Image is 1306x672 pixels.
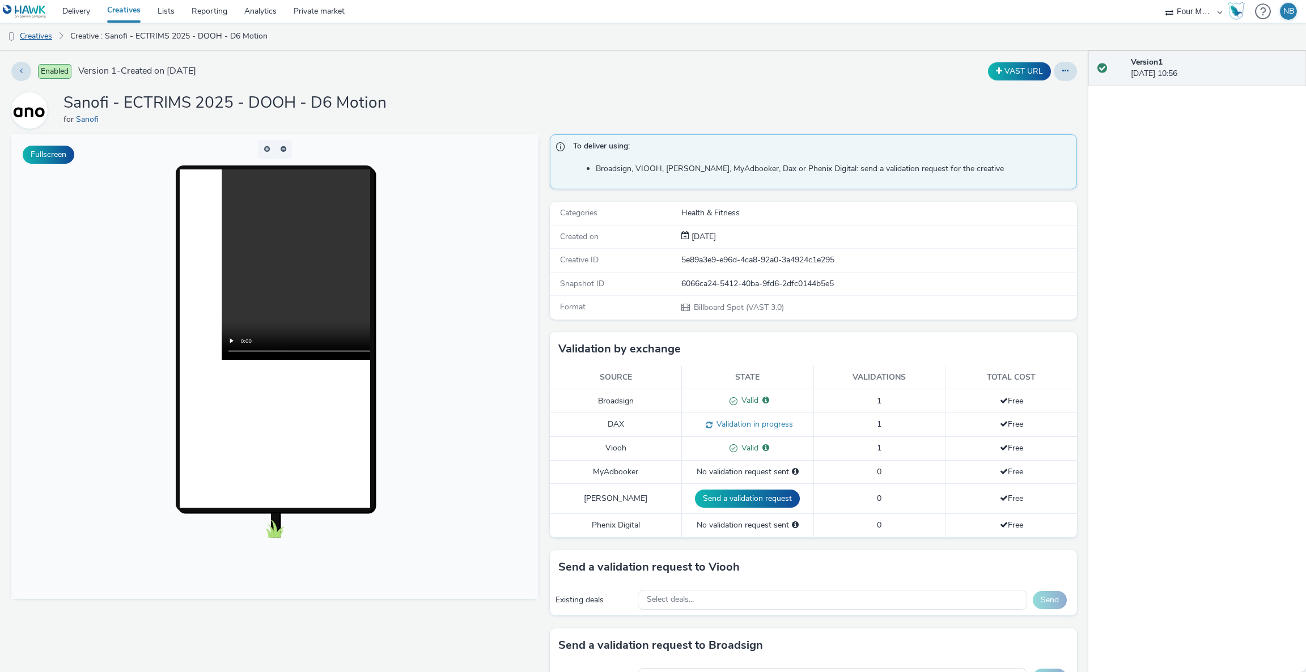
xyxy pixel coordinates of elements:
[76,114,103,125] a: Sanofi
[63,92,387,114] h1: Sanofi - ECTRIMS 2025 - DOOH - D6 Motion
[1000,395,1023,406] span: Free
[1000,419,1023,429] span: Free
[560,278,604,289] span: Snapshot ID
[1131,57,1297,80] div: [DATE] 10:56
[792,520,799,531] div: Please select a deal below and click on Send to send a validation request to Phenix Digital.
[693,302,784,313] span: Billboard Spot (VAST 3.0)
[550,366,682,389] th: Source
[688,466,808,478] div: No validation request sent
[556,594,632,606] div: Existing deals
[877,520,881,530] span: 0
[1000,520,1023,530] span: Free
[813,366,945,389] th: Validations
[3,5,46,19] img: undefined Logo
[78,65,196,78] span: Version 1 - Created on [DATE]
[877,419,881,429] span: 1
[689,231,716,242] span: [DATE]
[1228,2,1249,20] a: Hawk Academy
[550,437,682,461] td: Viooh
[65,23,273,50] a: Creative : Sanofi - ECTRIMS 2025 - DOOH - D6 Motion
[985,62,1054,80] div: Duplicate the creative as a VAST URL
[1000,443,1023,453] span: Free
[596,163,1071,175] li: Broadsign, VIOOH, [PERSON_NAME], MyAdbooker, Dax or Phenix Digital: send a validation request for...
[877,395,881,406] span: 1
[877,443,881,453] span: 1
[13,94,46,127] img: Sanofi
[38,64,71,79] span: Enabled
[550,413,682,437] td: DAX
[1228,2,1245,20] img: Hawk Academy
[573,141,1065,155] span: To deliver using:
[681,254,1076,266] div: 5e89a3e9-e96d-4ca8-92a0-3a4924c1e295
[550,484,682,514] td: [PERSON_NAME]
[6,31,17,42] img: dooh
[550,389,682,413] td: Broadsign
[689,231,716,243] div: Creation 19 September 2025, 10:56
[63,114,76,125] span: for
[877,466,881,477] span: 0
[558,637,763,654] h3: Send a validation request to Broadsign
[550,514,682,537] td: Phenix Digital
[792,466,799,478] div: Please select a deal below and click on Send to send a validation request to MyAdbooker.
[1000,466,1023,477] span: Free
[737,443,758,453] span: Valid
[688,520,808,531] div: No validation request sent
[550,460,682,483] td: MyAdbooker
[713,419,793,429] span: Validation in progress
[560,207,597,218] span: Categories
[682,366,814,389] th: State
[560,301,586,312] span: Format
[737,395,758,406] span: Valid
[558,559,740,576] h3: Send a validation request to Viooh
[1000,493,1023,504] span: Free
[1283,3,1294,20] div: NB
[877,493,881,504] span: 0
[558,341,681,358] h3: Validation by exchange
[560,254,599,265] span: Creative ID
[1033,591,1067,609] button: Send
[695,490,800,508] button: Send a validation request
[23,146,74,164] button: Fullscreen
[988,62,1051,80] button: VAST URL
[945,366,1078,389] th: Total cost
[647,595,694,605] span: Select deals...
[1131,57,1163,67] strong: Version 1
[11,105,52,116] a: Sanofi
[681,278,1076,290] div: 6066ca24-5412-40ba-9fd6-2dfc0144b5e5
[681,207,1076,219] div: Health & Fitness
[560,231,599,242] span: Created on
